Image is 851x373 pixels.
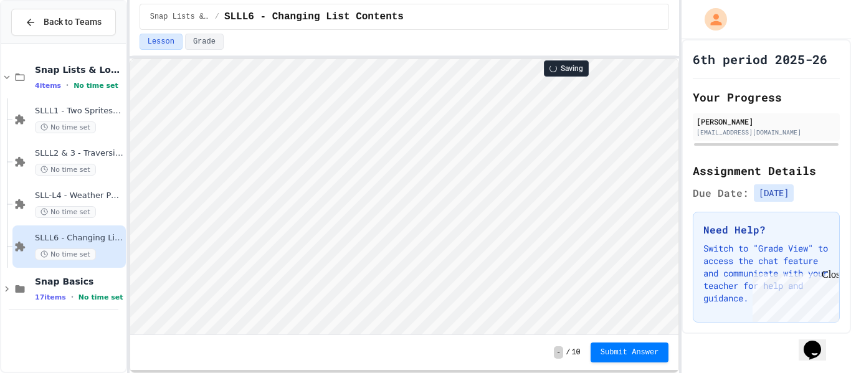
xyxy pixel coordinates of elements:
[185,34,224,50] button: Grade
[554,346,563,359] span: -
[693,50,827,68] h1: 6th period 2025-26
[696,128,836,137] div: [EMAIL_ADDRESS][DOMAIN_NAME]
[5,5,86,79] div: Chat with us now!Close
[150,12,210,22] span: Snap Lists & Loops
[601,347,659,357] span: Submit Answer
[35,106,123,116] span: SLLL1 - Two Sprites Talking
[35,64,123,75] span: Snap Lists & Loops
[35,121,96,133] span: No time set
[35,148,123,159] span: SLLL2 & 3 - Traversing a List
[748,269,839,322] iframe: chat widget
[35,206,96,218] span: No time set
[35,233,123,243] span: SLLL6 - Changing List Contents
[571,347,580,357] span: 10
[224,9,404,24] span: SLLL6 - Changing List Contents
[693,88,840,106] h2: Your Progress
[74,82,118,90] span: No time set
[799,323,839,361] iframe: chat widget
[215,12,219,22] span: /
[566,347,570,357] span: /
[591,342,669,362] button: Submit Answer
[35,276,123,287] span: Snap Basics
[35,191,123,201] span: SLL-L4 - Weather Permitting Program
[44,16,102,29] span: Back to Teams
[35,248,96,260] span: No time set
[696,116,836,127] div: [PERSON_NAME]
[693,186,749,201] span: Due Date:
[703,242,829,305] p: Switch to "Grade View" to access the chat feature and communicate with your teacher for help and ...
[78,293,123,301] span: No time set
[35,293,66,301] span: 17 items
[140,34,183,50] button: Lesson
[11,9,116,35] button: Back to Teams
[130,59,679,334] iframe: Snap! Programming Environment
[561,64,583,73] span: Saving
[693,162,840,179] h2: Assignment Details
[35,82,61,90] span: 4 items
[71,292,74,302] span: •
[692,5,730,34] div: My Account
[754,184,794,202] span: [DATE]
[35,164,96,176] span: No time set
[703,222,829,237] h3: Need Help?
[66,80,69,90] span: •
